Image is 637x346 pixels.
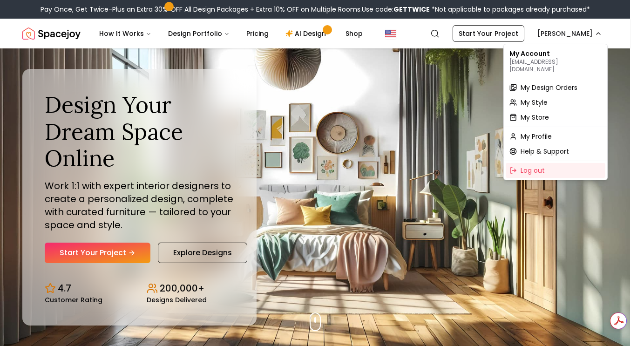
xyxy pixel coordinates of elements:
[506,144,605,159] a: Help & Support
[506,46,605,76] div: My Account
[506,95,605,110] a: My Style
[509,58,602,73] p: [EMAIL_ADDRESS][DOMAIN_NAME]
[521,113,549,122] span: My Store
[506,129,605,144] a: My Profile
[506,110,605,125] a: My Store
[521,132,552,141] span: My Profile
[521,83,577,92] span: My Design Orders
[521,98,548,107] span: My Style
[503,44,608,180] div: [PERSON_NAME]
[521,147,569,156] span: Help & Support
[506,80,605,95] a: My Design Orders
[521,166,545,175] span: Log out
